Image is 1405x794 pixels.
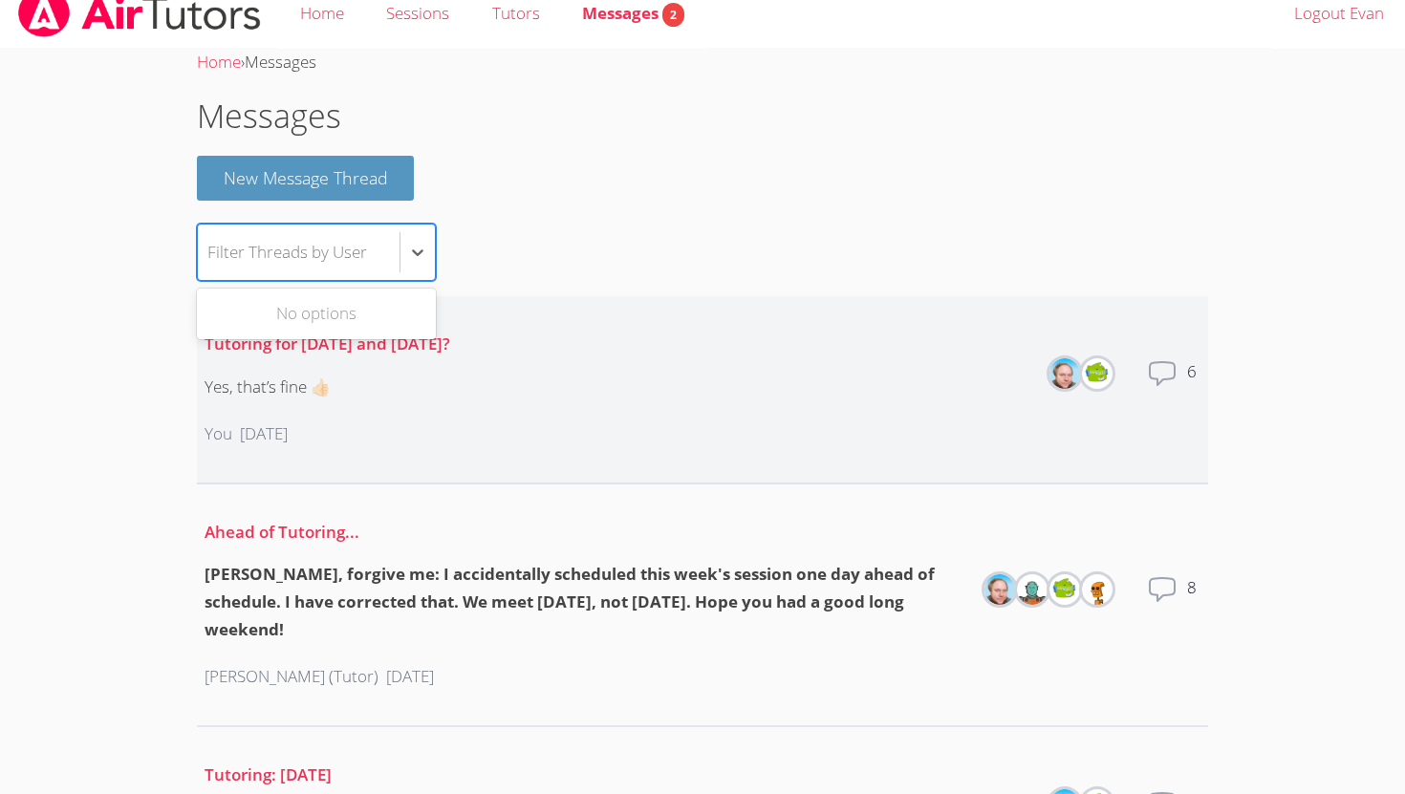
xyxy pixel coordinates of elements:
img: Shelley Warneck [1017,574,1048,605]
span: Messages [245,51,316,73]
img: Evan Warneck [1082,358,1113,389]
div: [PERSON_NAME], forgive me: I accidentally scheduled this week's session one day ahead of schedule... [205,561,963,644]
dd: 6 [1187,358,1200,419]
p: [PERSON_NAME] (Tutor) [205,663,378,691]
a: Home [197,51,241,73]
img: Shawn White [1049,358,1080,389]
div: › [197,49,1208,76]
dd: 8 [1187,574,1200,635]
a: Ahead of Tutoring... [205,521,359,543]
p: You [205,420,232,448]
span: Messages [582,2,684,24]
img: Nathan Warneck [1082,574,1113,605]
h1: Messages [197,92,1208,140]
p: [DATE] [240,420,288,448]
div: No options [197,292,436,335]
div: Yes, that’s fine 👍🏻 [205,374,450,401]
p: [DATE] [386,663,434,691]
img: Evan Warneck [1049,574,1080,605]
button: New Message Thread [197,156,415,201]
span: 2 [662,3,684,27]
a: Tutoring for [DATE] and [DATE]? [205,333,450,354]
a: Tutoring: [DATE] [205,763,332,785]
img: Shawn White [984,574,1015,605]
div: Filter Threads by User [207,238,367,266]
